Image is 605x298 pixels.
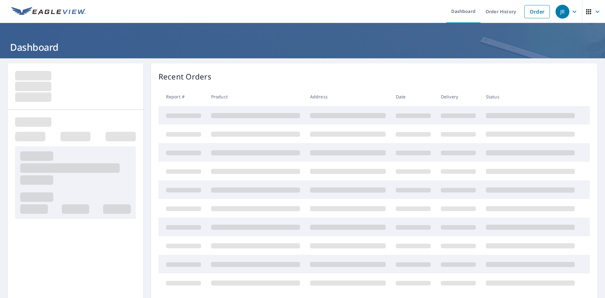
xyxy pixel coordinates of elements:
th: Delivery [436,87,481,106]
a: Order [524,5,550,18]
img: EV Logo [11,7,86,16]
p: Recent Orders [158,71,211,82]
th: Product [206,87,305,106]
div: JR [556,5,569,19]
h1: Dashboard [8,41,597,54]
th: Status [481,87,580,106]
th: Address [305,87,391,106]
th: Date [391,87,436,106]
th: Report # [158,87,206,106]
